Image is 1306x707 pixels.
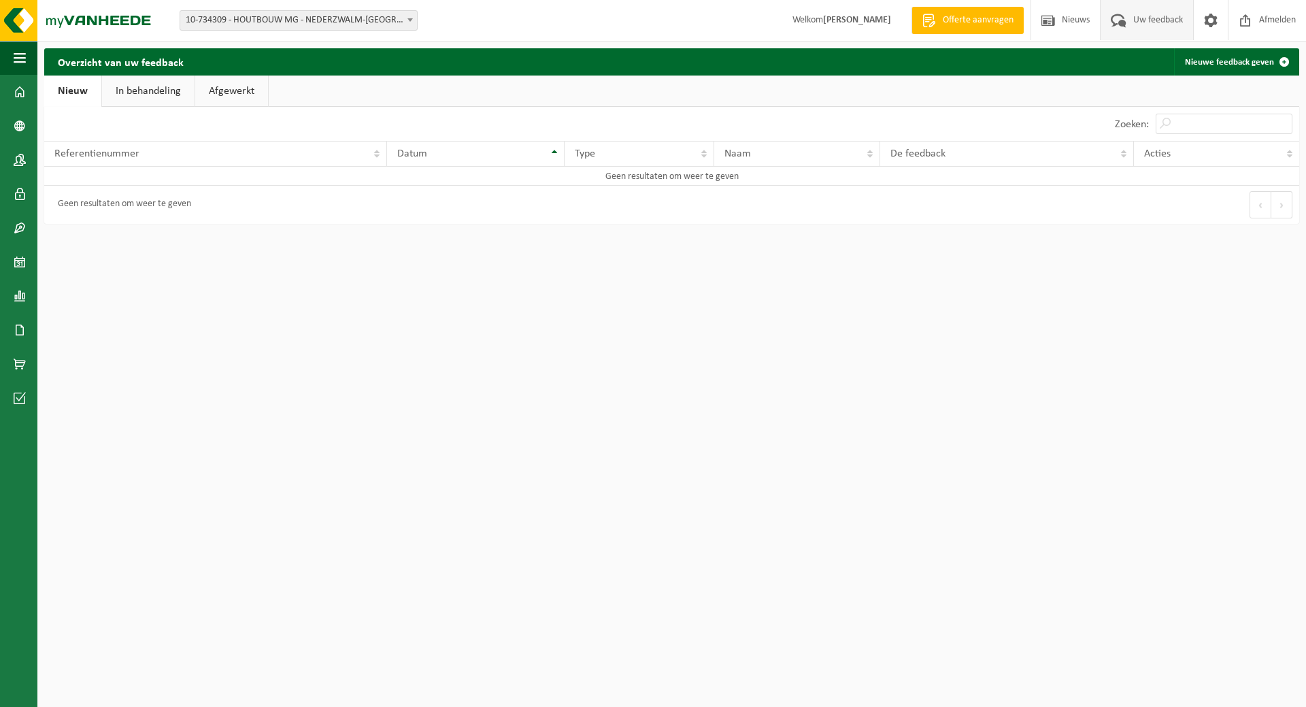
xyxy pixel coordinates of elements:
label: Zoeken: [1115,119,1149,130]
strong: [PERSON_NAME] [823,15,891,25]
span: Acties [1144,148,1171,159]
span: 10-734309 - HOUTBOUW MG - NEDERZWALM-HERMELGEM [180,10,418,31]
button: Previous [1250,191,1271,218]
span: Referentienummer [54,148,139,159]
a: Nieuw [44,76,101,107]
button: Next [1271,191,1292,218]
a: In behandeling [102,76,195,107]
div: Geen resultaten om weer te geven [51,193,191,217]
span: Type [575,148,595,159]
span: 10-734309 - HOUTBOUW MG - NEDERZWALM-HERMELGEM [180,11,417,30]
span: Datum [397,148,427,159]
a: Nieuwe feedback geven [1174,48,1298,76]
span: Offerte aanvragen [939,14,1017,27]
h2: Overzicht van uw feedback [44,48,197,75]
span: De feedback [890,148,945,159]
span: Naam [724,148,751,159]
a: Afgewerkt [195,76,268,107]
a: Offerte aanvragen [911,7,1024,34]
td: Geen resultaten om weer te geven [44,167,1299,186]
